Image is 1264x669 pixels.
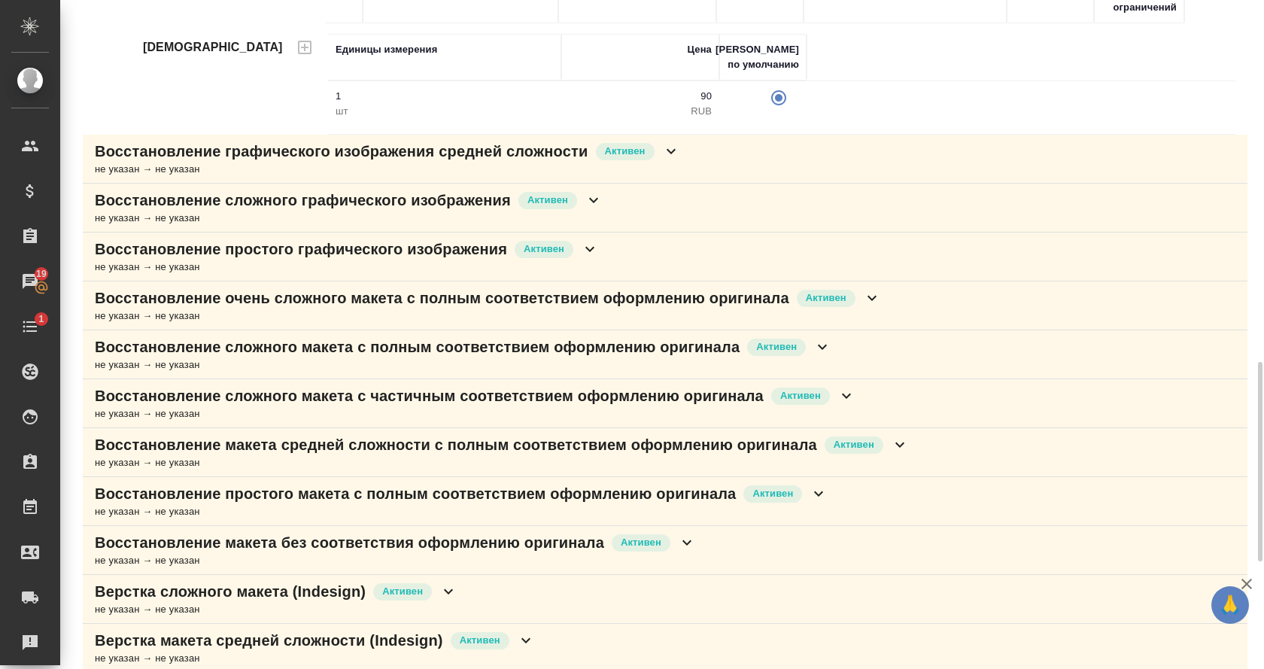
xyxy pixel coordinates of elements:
div: [PERSON_NAME] по умолчанию [716,42,799,72]
p: Активен [756,339,797,354]
div: Восстановление сложного графического изображенияАктивенне указан → не указан [83,184,1247,233]
div: Восстановление графического изображения средней сложностиАктивенне указан → не указан [83,135,1247,184]
span: 1 [29,312,53,327]
div: Восстановление макета без соответствия оформлению оригиналаАктивенне указан → не указан [83,526,1247,575]
p: 1 [336,89,554,104]
p: Восстановление простого макета с полным соответствием оформлению оригинала [95,483,736,504]
p: Верстка сложного макета (Indesign) [95,581,366,602]
p: Восстановление макета средней сложности с полным соответствием оформлению оригинала [95,434,817,455]
span: 19 [27,266,56,281]
p: Активен [834,437,874,452]
button: 🙏 [1211,586,1249,624]
div: Цена [687,42,712,57]
div: не указан → не указан [95,357,831,373]
p: 90 [569,89,712,104]
p: Восстановление графического изображения средней сложности [95,141,588,162]
div: Восстановление простого макета с полным соответствием оформлению оригиналаАктивенне указан → не у... [83,477,1247,526]
p: Восстановление сложного графического изображения [95,190,511,211]
p: Активен [382,584,423,599]
p: Активен [752,486,793,501]
div: Единицы измерения [336,42,437,57]
div: не указан → не указан [95,260,599,275]
h4: [DEMOGRAPHIC_DATA] [143,38,283,56]
p: Активен [806,290,846,306]
p: Активен [605,144,646,159]
div: не указан → не указан [95,309,881,324]
p: RUB [569,104,712,119]
a: 19 [4,263,56,300]
p: Активен [527,193,568,208]
p: шт [336,104,554,119]
div: Восстановление простого графического изображенияАктивенне указан → не указан [83,233,1247,281]
div: Верстка сложного макета (Indesign)Активенне указан → не указан [83,575,1247,624]
p: Активен [780,388,821,403]
div: не указан → не указан [95,602,457,617]
span: 🙏 [1217,589,1243,621]
div: не указан → не указан [95,162,680,177]
p: Активен [621,535,661,550]
div: Восстановление очень сложного макета с полным соответствием оформлению оригиналаАктивенне указан ... [83,281,1247,330]
p: Активен [524,242,564,257]
div: Восстановление сложного макета с частичным соответствием оформлению оригиналаАктивенне указан → н... [83,379,1247,428]
a: 1 [4,308,56,345]
div: не указан → не указан [95,651,535,666]
div: не указан → не указан [95,504,828,519]
div: не указан → не указан [95,455,909,470]
p: Восстановление простого графического изображения [95,239,507,260]
p: Восстановление сложного макета с полным соответствием оформлению оригинала [95,336,740,357]
p: Восстановление очень сложного макета с полным соответствием оформлению оригинала [95,287,789,309]
div: не указан → не указан [95,211,603,226]
div: Восстановление макета средней сложности с полным соответствием оформлению оригиналаАктивенне указ... [83,428,1247,477]
div: не указан → не указан [95,406,855,421]
p: Восстановление макета без соответствия оформлению оригинала [95,532,604,553]
p: Верстка макета средней сложности (Indesign) [95,630,443,651]
p: Восстановление сложного макета с частичным соответствием оформлению оригинала [95,385,764,406]
div: Восстановление сложного макета с полным соответствием оформлению оригиналаАктивенне указан → не у... [83,330,1247,379]
div: не указан → не указан [95,553,696,568]
p: Активен [460,633,500,648]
